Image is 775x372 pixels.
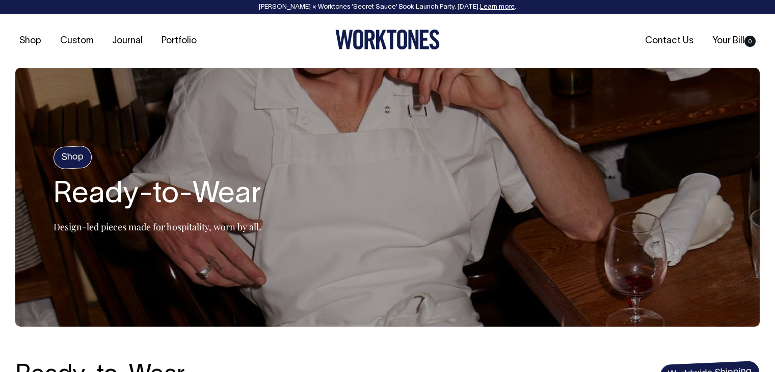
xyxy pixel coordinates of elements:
[54,179,261,211] h2: Ready-to-Wear
[744,36,756,47] span: 0
[157,33,201,49] a: Portfolio
[641,33,698,49] a: Contact Us
[53,146,92,170] h4: Shop
[10,4,765,11] div: [PERSON_NAME] × Worktones ‘Secret Sauce’ Book Launch Party, [DATE]. .
[108,33,147,49] a: Journal
[480,4,515,10] a: Learn more
[56,33,97,49] a: Custom
[708,33,760,49] a: Your Bill0
[15,33,45,49] a: Shop
[54,221,261,233] p: Design-led pieces made for hospitality, worn by all.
